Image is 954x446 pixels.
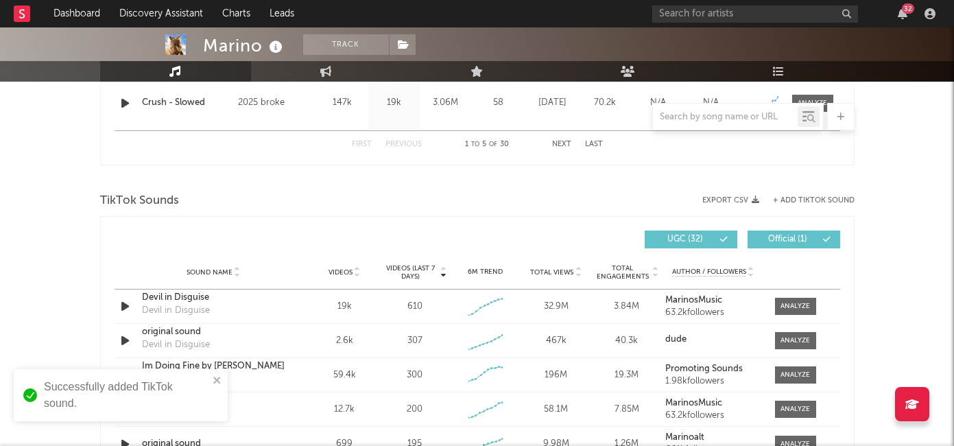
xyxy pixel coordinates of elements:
span: TikTok Sounds [100,193,179,209]
a: MarinosMusic [665,296,761,305]
span: to [471,141,479,148]
div: Successfully added TikTok sound. [44,379,208,412]
strong: MarinosMusic [665,296,722,305]
div: 307 [407,334,422,348]
a: Im Doing Fine by [PERSON_NAME] [142,360,285,373]
button: Official(1) [748,231,840,248]
a: Crush - Slowed [142,96,232,110]
button: Previous [385,141,422,148]
div: [DATE] [529,96,575,110]
button: Export CSV [702,196,759,204]
a: Marinoalt [665,433,761,443]
div: 58 [475,96,523,110]
span: Total Engagements [595,264,650,281]
strong: Marinoalt [665,433,704,442]
input: Search by song name or URL [653,112,798,123]
button: 32 [898,8,907,19]
div: 467k [524,334,588,348]
button: Track [303,34,389,55]
div: 2025 broke [238,95,313,111]
button: + Add TikTok Sound [773,197,855,204]
div: 63.2k followers [665,308,761,318]
span: UGC ( 32 ) [654,235,717,244]
strong: MarinosMusic [665,399,722,408]
button: First [352,141,372,148]
div: Devil in Disguise [142,304,210,318]
strong: Promoting Sounds [665,364,743,373]
div: 58.1M [524,403,588,416]
div: 19.3M [595,368,658,382]
button: Next [552,141,571,148]
a: MarinosMusic [665,399,761,408]
div: 63.2k followers [665,411,761,421]
div: 1 5 30 [449,137,525,153]
button: + Add TikTok Sound [759,197,855,204]
div: 70.2k [582,96,628,110]
div: 3.06M [423,96,468,110]
a: Promoting Sounds [665,364,761,374]
span: Author / Followers [672,268,746,277]
strong: dude [665,335,687,344]
div: 19k [313,300,377,314]
div: Marino [203,34,286,57]
a: Devil in Disguise [142,291,285,305]
div: 610 [407,300,422,314]
div: 200 [407,403,422,416]
span: Official ( 1 ) [756,235,820,244]
a: original sound [142,325,285,339]
span: Total Views [530,268,573,277]
div: 32 [902,3,914,14]
div: 32.9M [524,300,588,314]
div: 59.4k [313,368,377,382]
div: 19k [372,96,416,110]
input: Search for artists [652,5,858,23]
button: Last [585,141,603,148]
a: dude [665,335,761,344]
div: 3.84M [595,300,658,314]
button: close [213,375,222,388]
span: Videos (last 7 days) [383,264,438,281]
div: 300 [407,368,422,382]
div: 40.3k [595,334,658,348]
span: Videos [329,268,353,277]
div: N/A [635,96,681,110]
button: UGC(32) [645,231,737,248]
div: 6M Trend [453,267,517,277]
div: 7.85M [595,403,658,416]
div: 2.6k [313,334,377,348]
span: of [489,141,497,148]
div: 1.98k followers [665,377,761,386]
div: 147k [320,96,365,110]
div: 12.7k [313,403,377,416]
div: N/A [688,96,734,110]
div: 196M [524,368,588,382]
div: Devil in Disguise [142,338,210,352]
span: Sound Name [187,268,232,277]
